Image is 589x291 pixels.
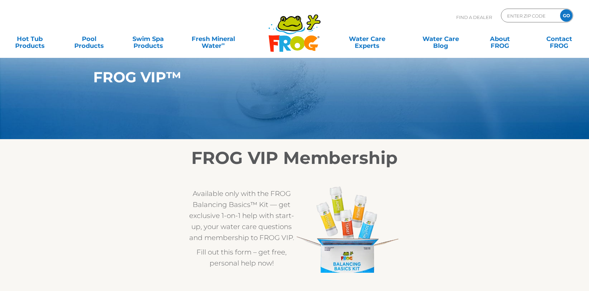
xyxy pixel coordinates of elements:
[184,32,242,46] a: Fresh MineralWater∞
[189,247,295,269] p: Fill out this form – get free, personal help now!
[477,32,523,46] a: AboutFROG
[294,177,400,273] img: Balancing-Basics-Box-Open
[93,69,337,85] h1: FROG VIP™
[536,32,582,46] a: ContactFROG
[153,148,436,168] h2: FROG VIP Membership
[418,32,464,46] a: Water CareBlog
[66,32,112,46] a: PoolProducts
[189,188,295,243] p: Available only with the FROG Balancing Basics™ Kit — get exclusive 1-on-1 help with start-up, you...
[125,32,171,46] a: Swim SpaProducts
[222,41,225,46] sup: ∞
[560,9,572,22] input: GO
[506,11,553,21] input: Zip Code Form
[330,32,405,46] a: Water CareExperts
[456,9,492,26] p: Find A Dealer
[7,32,53,46] a: Hot TubProducts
